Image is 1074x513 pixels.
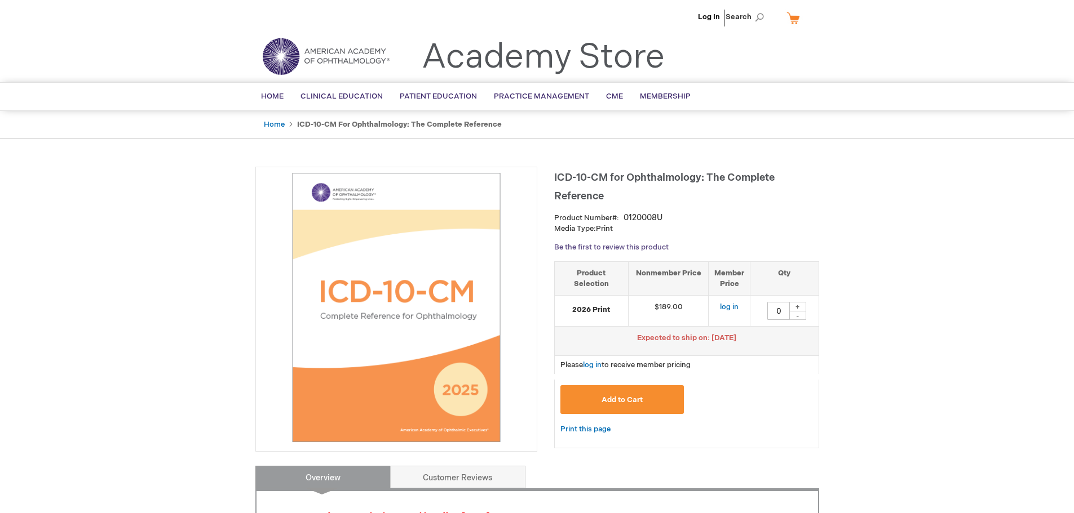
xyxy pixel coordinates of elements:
a: log in [720,302,739,311]
a: Print this page [560,422,611,436]
span: Search [726,6,768,28]
a: Be the first to review this product [554,243,669,252]
img: ICD-10-CM for Ophthalmology: The Complete Reference [262,173,531,442]
a: Home [264,120,285,129]
th: Qty [750,261,819,295]
span: Add to Cart [602,395,643,404]
span: ICD-10-CM for Ophthalmology: The Complete Reference [554,172,775,202]
p: Print [554,224,819,234]
div: 0120008U [624,212,662,224]
strong: ICD-10-CM for Ophthalmology: The Complete Reference [297,120,502,129]
div: - [789,311,806,320]
th: Nonmember Price [628,261,709,295]
strong: Product Number [554,213,619,222]
button: Add to Cart [560,385,684,414]
div: + [789,302,806,311]
a: Log In [698,12,720,21]
span: CME [606,92,623,101]
a: Customer Reviews [390,466,525,488]
strong: Media Type: [554,224,596,233]
th: Member Price [709,261,750,295]
a: Overview [255,466,391,488]
span: Practice Management [494,92,589,101]
a: log in [583,360,602,369]
th: Product Selection [555,261,629,295]
span: Membership [640,92,691,101]
span: Clinical Education [300,92,383,101]
span: Please to receive member pricing [560,360,691,369]
td: $189.00 [628,296,709,327]
span: Patient Education [400,92,477,101]
input: Qty [767,302,790,320]
a: Academy Store [422,37,665,78]
span: Home [261,92,284,101]
span: Expected to ship on: [DATE] [637,333,736,342]
strong: 2026 Print [560,305,622,315]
